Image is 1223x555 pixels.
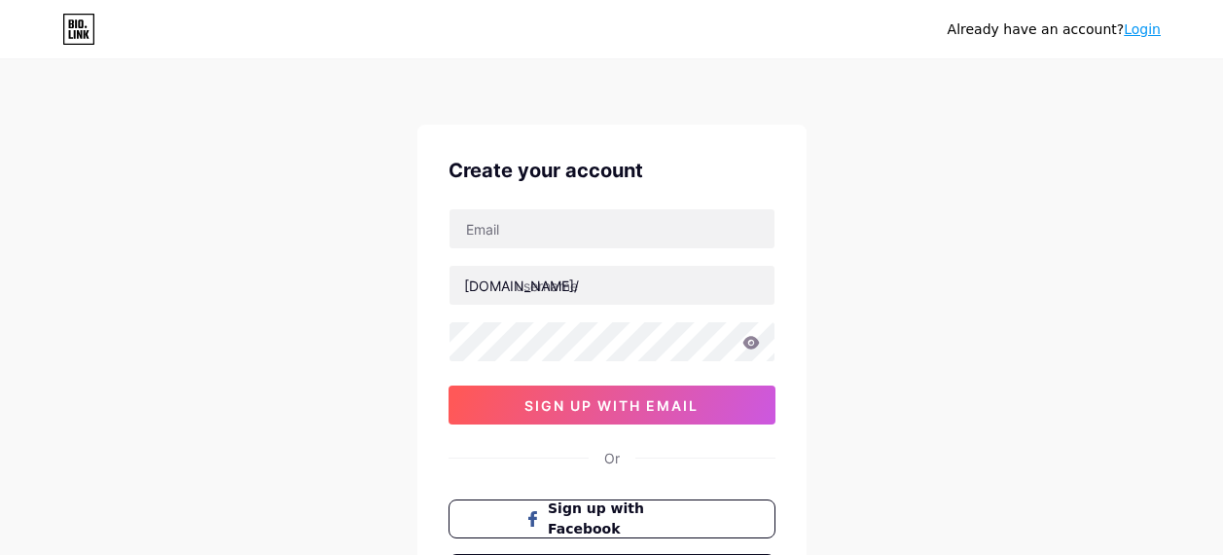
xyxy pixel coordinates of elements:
[604,448,620,468] div: Or
[449,156,775,185] div: Create your account
[464,276,579,296] div: [DOMAIN_NAME]/
[450,266,774,305] input: username
[1124,21,1161,37] a: Login
[948,19,1161,40] div: Already have an account?
[449,386,775,425] button: sign up with email
[524,397,699,414] span: sign up with email
[450,209,774,248] input: Email
[548,499,699,539] span: Sign up with Facebook
[449,499,775,538] button: Sign up with Facebook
